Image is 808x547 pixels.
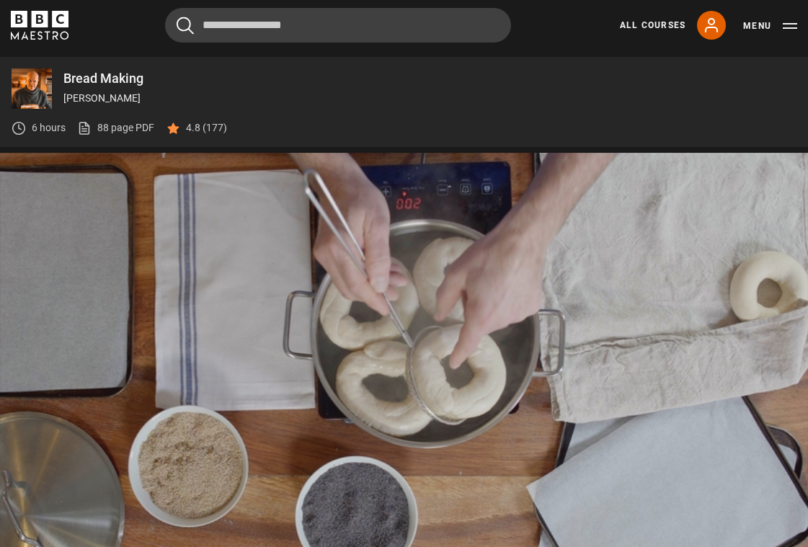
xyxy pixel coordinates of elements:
button: Toggle navigation [743,19,797,33]
p: 6 hours [32,120,66,135]
button: Submit the search query [177,17,194,35]
input: Search [165,8,511,43]
p: Bread Making [63,72,796,85]
a: 88 page PDF [77,120,154,135]
svg: BBC Maestro [11,11,68,40]
p: 4.8 (177) [186,120,227,135]
p: [PERSON_NAME] [63,91,796,106]
a: All Courses [620,19,685,32]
